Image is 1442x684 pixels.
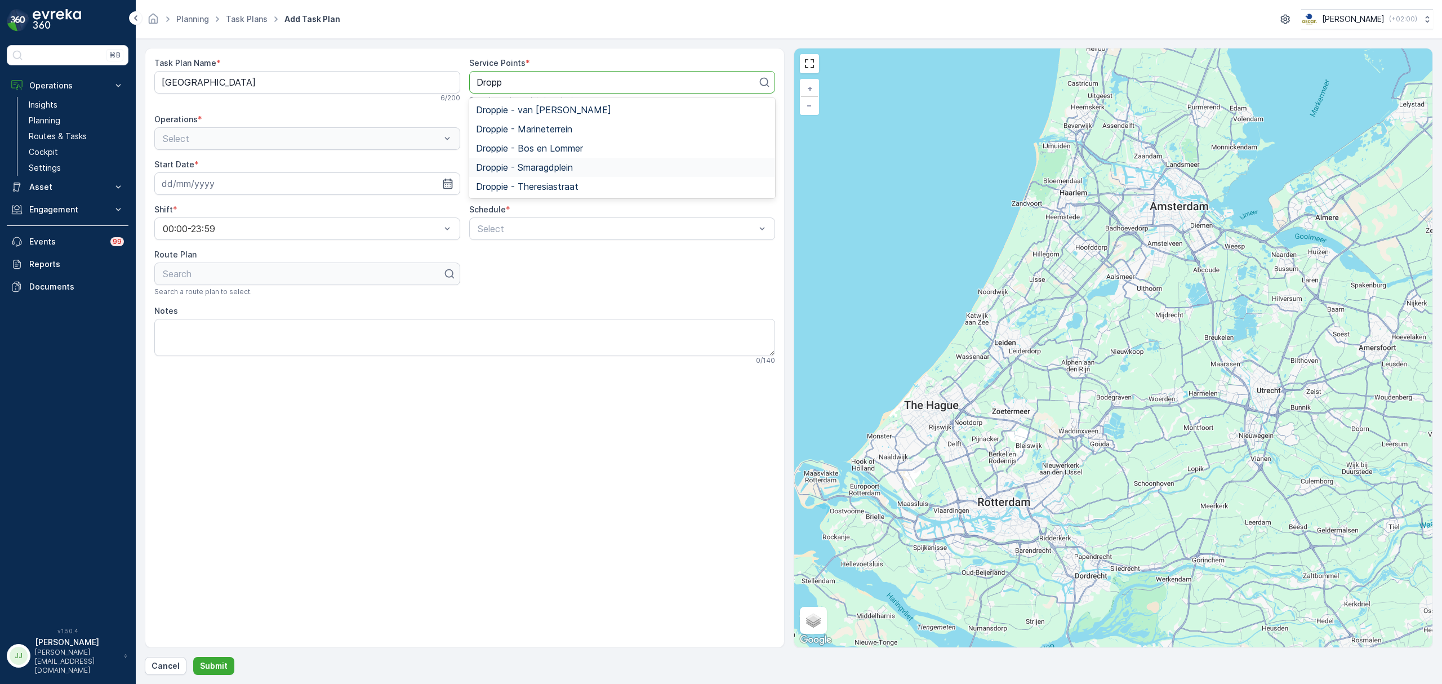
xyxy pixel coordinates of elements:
a: Documents [7,276,128,298]
a: Reports [7,253,128,276]
a: Planning [176,14,209,24]
span: Droppie - Smaragdplein [476,162,573,172]
a: Insights [24,97,128,113]
a: Settings [24,160,128,176]
button: Submit [193,657,234,675]
a: Open this area in Google Maps (opens a new window) [797,633,834,647]
a: Layers [801,608,826,633]
div: JJ [10,647,28,665]
a: Cockpit [24,144,128,160]
button: Cancel [145,657,186,675]
a: Zoom In [801,80,818,97]
span: Search service points to select. [469,96,575,105]
p: Reports [29,259,124,270]
img: logo [7,9,29,32]
span: + [807,83,812,93]
p: Asset [29,181,106,193]
button: Asset [7,176,128,198]
button: Operations [7,74,128,97]
p: Cancel [152,660,180,672]
p: Submit [200,660,228,672]
p: Select [478,222,755,236]
label: Start Date [154,159,194,169]
p: Insights [29,99,57,110]
p: Engagement [29,204,106,215]
label: Operations [154,114,198,124]
p: 0 / 140 [756,356,775,365]
p: Settings [29,162,61,174]
a: Task Plans [226,14,268,24]
span: Droppie - van [PERSON_NAME] [476,105,611,115]
button: JJ[PERSON_NAME][PERSON_NAME][EMAIL_ADDRESS][DOMAIN_NAME] [7,637,128,675]
span: Droppie - Bos en Lommer [476,143,583,153]
label: Route Plan [154,250,197,259]
p: Planning [29,115,60,126]
span: Droppie - Marineterrein [476,124,572,134]
p: Documents [29,281,124,292]
a: Routes & Tasks [24,128,128,144]
span: Search a route plan to select. [154,287,252,296]
p: Routes & Tasks [29,131,87,142]
label: Notes [154,306,178,316]
img: Google [797,633,834,647]
span: Droppie - Theresiastraat [476,181,578,192]
a: Homepage [147,17,159,26]
span: v 1.50.4 [7,628,128,634]
span: − [807,100,812,110]
a: Planning [24,113,128,128]
p: Operations [29,80,106,91]
label: Task Plan Name [154,58,216,68]
p: Cockpit [29,146,58,158]
p: 6 / 200 [440,94,460,103]
p: ( +02:00 ) [1389,15,1417,24]
a: Zoom Out [801,97,818,114]
label: Shift [154,205,173,214]
p: [PERSON_NAME] [1322,14,1385,25]
p: [PERSON_NAME] [35,637,118,648]
img: basis-logo_rgb2x.png [1301,13,1318,25]
a: View Fullscreen [801,55,818,72]
p: ⌘B [109,51,121,60]
input: dd/mm/yyyy [154,172,460,195]
button: Engagement [7,198,128,221]
img: logo_dark-DEwI_e13.png [33,9,81,32]
button: [PERSON_NAME](+02:00) [1301,9,1433,29]
span: Add Task Plan [282,14,342,25]
label: Service Points [469,58,526,68]
p: 99 [113,237,122,246]
a: Events99 [7,230,128,253]
p: Events [29,236,104,247]
p: [PERSON_NAME][EMAIL_ADDRESS][DOMAIN_NAME] [35,648,118,675]
label: Schedule [469,205,506,214]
